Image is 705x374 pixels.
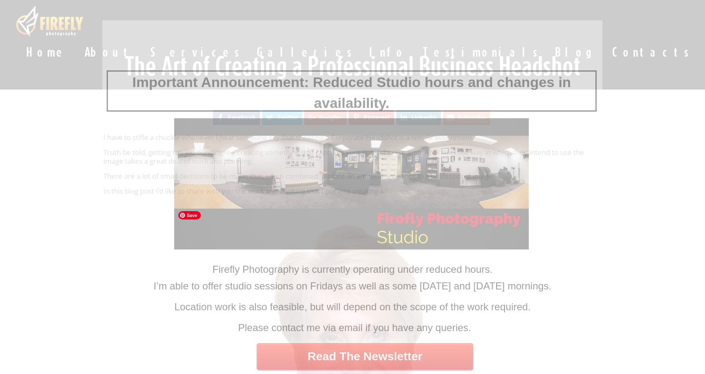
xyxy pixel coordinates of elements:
a: Read The Newsletter [257,343,473,370]
div: Please contact me via email if you have any queries. [107,320,602,339]
span: Save [178,211,201,219]
div: Firefly Photography is currently operating under reduced hours. [105,262,600,277]
div: Important Announcement: Reduced Studio hours and changes in availability. [107,70,597,112]
div: Location work is also feasible, but will depend on the scope of the work required. [105,299,600,318]
div: I’m able to offer studio sessions on Fridays as well as some [DATE] and [DATE] mornings. [105,279,600,297]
